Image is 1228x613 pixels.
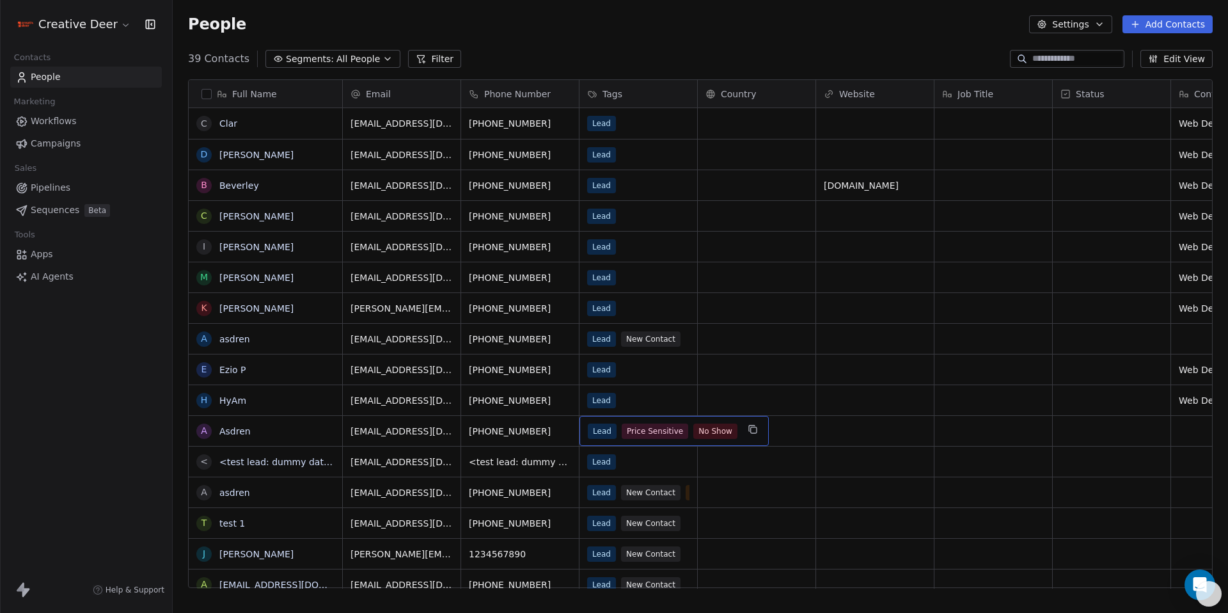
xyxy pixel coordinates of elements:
[201,179,207,192] div: B
[587,454,616,470] span: Lead
[350,578,453,591] span: [EMAIL_ADDRESS][DOMAIN_NAME]
[189,80,342,107] div: Full Name
[201,394,208,407] div: H
[469,210,571,223] span: [PHONE_NUMBER]
[10,244,162,265] a: Apps
[350,517,453,530] span: [EMAIL_ADDRESS][DOMAIN_NAME]
[350,148,453,161] span: [EMAIL_ADDRESS][DOMAIN_NAME]
[200,455,208,468] div: <
[350,210,453,223] span: [EMAIL_ADDRESS][DOMAIN_NAME]
[587,270,616,285] span: Lead
[587,577,616,593] span: Lead
[203,240,205,253] div: I
[469,363,571,376] span: [PHONE_NUMBER]
[1185,569,1215,600] div: Open Intercom Messenger
[336,52,380,66] span: All People
[31,70,61,84] span: People
[686,485,708,500] span: VIP
[31,203,79,217] span: Sequences
[15,13,134,35] button: Creative Deer
[587,301,616,316] span: Lead
[9,225,40,244] span: Tools
[824,180,899,191] a: [DOMAIN_NAME]
[31,270,74,283] span: AI Agents
[31,181,70,195] span: Pipelines
[934,80,1052,107] div: Job Title
[219,457,402,467] a: <test lead: dummy data for first_name>
[201,117,207,131] div: C
[219,488,250,498] a: asdren
[200,271,208,284] div: M
[350,363,453,376] span: [EMAIL_ADDRESS][DOMAIN_NAME]
[469,117,571,130] span: [PHONE_NUMBER]
[201,148,208,161] div: D
[10,177,162,198] a: Pipelines
[219,211,294,221] a: [PERSON_NAME]
[189,108,343,589] div: grid
[106,585,164,595] span: Help & Support
[350,394,453,407] span: [EMAIL_ADDRESS][DOMAIN_NAME]
[219,580,376,590] a: [EMAIL_ADDRESS][DOMAIN_NAME]
[31,248,53,261] span: Apps
[201,301,207,315] div: K
[698,80,815,107] div: Country
[469,179,571,192] span: [PHONE_NUMBER]
[469,333,571,346] span: [PHONE_NUMBER]
[343,80,460,107] div: Email
[1122,15,1213,33] button: Add Contacts
[587,209,616,224] span: Lead
[219,334,250,344] a: asdren
[219,273,294,283] a: [PERSON_NAME]
[839,88,875,100] span: Website
[587,546,616,562] span: Lead
[469,302,571,315] span: [PHONE_NUMBER]
[469,425,571,438] span: [PHONE_NUMBER]
[469,241,571,253] span: [PHONE_NUMBER]
[38,16,118,33] span: Creative Deer
[621,546,681,562] span: New Contact
[461,80,579,107] div: Phone Number
[8,92,61,111] span: Marketing
[587,239,616,255] span: Lead
[350,548,453,561] span: [PERSON_NAME][EMAIL_ADDRESS][PERSON_NAME][DOMAIN_NAME]
[587,116,616,131] span: Lead
[201,516,207,530] div: t
[8,48,56,67] span: Contacts
[350,271,453,284] span: [EMAIL_ADDRESS][DOMAIN_NAME]
[957,88,993,100] span: Job Title
[201,486,207,499] div: a
[201,209,207,223] div: C
[621,331,681,347] span: New Contact
[587,331,616,347] span: Lead
[469,548,571,561] span: 1234567890
[10,266,162,287] a: AI Agents
[232,88,277,100] span: Full Name
[469,456,571,468] span: <test lead: dummy data for phone_number>
[201,424,207,438] div: A
[219,150,294,160] a: [PERSON_NAME]
[621,485,681,500] span: New Contact
[219,180,259,191] a: Beverley
[10,67,162,88] a: People
[602,88,622,100] span: Tags
[350,333,453,346] span: [EMAIL_ADDRESS][DOMAIN_NAME]
[408,50,461,68] button: Filter
[1140,50,1213,68] button: Edit View
[469,578,571,591] span: [PHONE_NUMBER]
[587,178,616,193] span: Lead
[350,179,453,192] span: [EMAIL_ADDRESS][DOMAIN_NAME]
[18,17,33,32] img: Logo%20CD1.pdf%20(1).png
[84,204,110,217] span: Beta
[469,486,571,499] span: [PHONE_NUMBER]
[693,424,737,439] span: No Show
[350,486,453,499] span: [EMAIL_ADDRESS][DOMAIN_NAME]
[350,117,453,130] span: [EMAIL_ADDRESS][DOMAIN_NAME]
[350,456,453,468] span: [EMAIL_ADDRESS][DOMAIN_NAME]
[469,517,571,530] span: [PHONE_NUMBER]
[816,80,934,107] div: Website
[9,159,42,178] span: Sales
[1029,15,1112,33] button: Settings
[10,200,162,221] a: SequencesBeta
[1076,88,1105,100] span: Status
[579,80,697,107] div: Tags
